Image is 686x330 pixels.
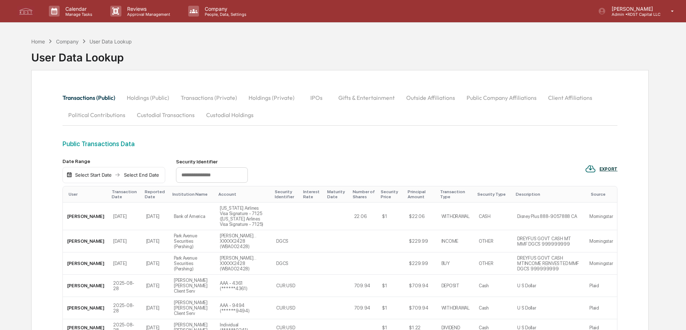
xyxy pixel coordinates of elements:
td: [US_STATE] Airlines Visa Signature - 7125 ([US_STATE] Airlines Visa Signature - 7125) [215,203,272,230]
td: Bank of America [170,203,215,230]
td: [PERSON_NAME] [63,203,109,230]
div: Security Price [381,189,402,199]
button: Gifts & Entertainment [333,89,400,106]
td: Morningstar [585,252,617,275]
div: User Data Lookup [31,45,132,64]
td: $229.99 [405,252,437,275]
p: Calendar [60,6,96,12]
td: [DATE] [142,203,170,230]
td: [DATE] [109,230,142,252]
td: [PERSON_NAME] [63,275,109,297]
button: IPOs [300,89,333,106]
p: [PERSON_NAME] [606,6,660,12]
div: Date Range [62,158,165,164]
td: OTHER [474,230,513,252]
td: $22.06 [405,203,437,230]
button: Public Company Affiliations [461,89,542,106]
td: WITHDRAWAL [437,203,474,230]
td: BUY [437,252,474,275]
button: Political Contributions [62,106,131,124]
td: CUR:USD [272,275,300,297]
td: $709.94 [405,297,437,319]
td: Plaid [585,297,617,319]
td: [PERSON_NAME] [PERSON_NAME] Client Serv [170,275,215,297]
div: Institution Name [172,192,213,197]
div: EXPORT [599,167,617,172]
td: $1 [378,275,405,297]
div: Security Identifier [176,159,248,164]
td: U S Dollar [513,297,585,319]
td: [DATE] [142,297,170,319]
div: Security Type [477,192,510,197]
div: Maturity Date [327,189,347,199]
div: Reported Date [145,189,167,199]
button: Outside Affiliations [400,89,461,106]
td: [DATE] [142,230,170,252]
button: Custodial Holdings [200,106,259,124]
p: Admin • RDST Capital LLC [606,12,660,17]
div: Select Start Date [74,172,113,178]
div: Public Transactions Data [62,140,617,148]
div: Security Identifier [275,189,297,199]
td: [DATE] [109,203,142,230]
div: Principal Amount [408,189,434,199]
td: CUR:USD [272,297,300,319]
td: [PERSON_NAME]... XXXXX2428 (WBA002428) [215,252,272,275]
div: Select End Date [122,172,161,178]
img: logo [17,6,34,16]
div: Transaction Type [440,189,472,199]
td: U S Dollar [513,275,585,297]
td: 709.94 [350,275,378,297]
button: Custodial Transactions [131,106,200,124]
button: Holdings (Private) [243,89,300,106]
td: Park Avenue Securities (Pershing) [170,252,215,275]
td: [DATE] [109,252,142,275]
td: $709.94 [405,275,437,297]
p: Reviews [121,6,174,12]
p: Company [199,6,250,12]
img: calendar [66,172,72,178]
td: Disney Plus 888-9057888 CA [513,203,585,230]
div: User [69,192,106,197]
td: Park Avenue Securities (Pershing) [170,230,215,252]
p: Approval Management [121,12,174,17]
div: Company [56,38,79,45]
td: OTHER [474,252,513,275]
td: Morningstar [585,203,617,230]
p: People, Data, Settings [199,12,250,17]
td: 22.06 [350,203,378,230]
button: Transactions (Private) [175,89,243,106]
div: Home [31,38,45,45]
td: WITHDRAWAL [437,297,474,319]
td: $1 [378,297,405,319]
p: Manage Tasks [60,12,96,17]
div: Interest Rate [303,189,321,199]
button: Client Affiliations [542,89,598,106]
div: Account [218,192,269,197]
td: Cash [474,275,513,297]
div: Transaction Date [112,189,139,199]
td: Cash [474,297,513,319]
td: [PERSON_NAME] [PERSON_NAME] Client Serv [170,297,215,319]
img: EXPORT [585,163,596,174]
td: DEPOSIT [437,275,474,297]
div: secondary tabs example [62,89,617,124]
div: Description [516,192,582,197]
td: Plaid [585,275,617,297]
td: CASH [474,203,513,230]
td: 2025-08-28 [109,297,142,319]
div: Number of Shares [353,189,375,199]
td: 709.94 [350,297,378,319]
button: Transactions (Public) [62,89,121,106]
td: [PERSON_NAME] [63,297,109,319]
div: Source [591,192,614,197]
iframe: Open customer support [663,306,682,326]
button: Holdings (Public) [121,89,175,106]
td: $229.99 [405,230,437,252]
td: $1 [378,203,405,230]
td: [PERSON_NAME] [63,252,109,275]
td: [PERSON_NAME] [63,230,109,252]
td: [DATE] [142,275,170,297]
div: User Data Lookup [89,38,132,45]
td: DGCS [272,252,300,275]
